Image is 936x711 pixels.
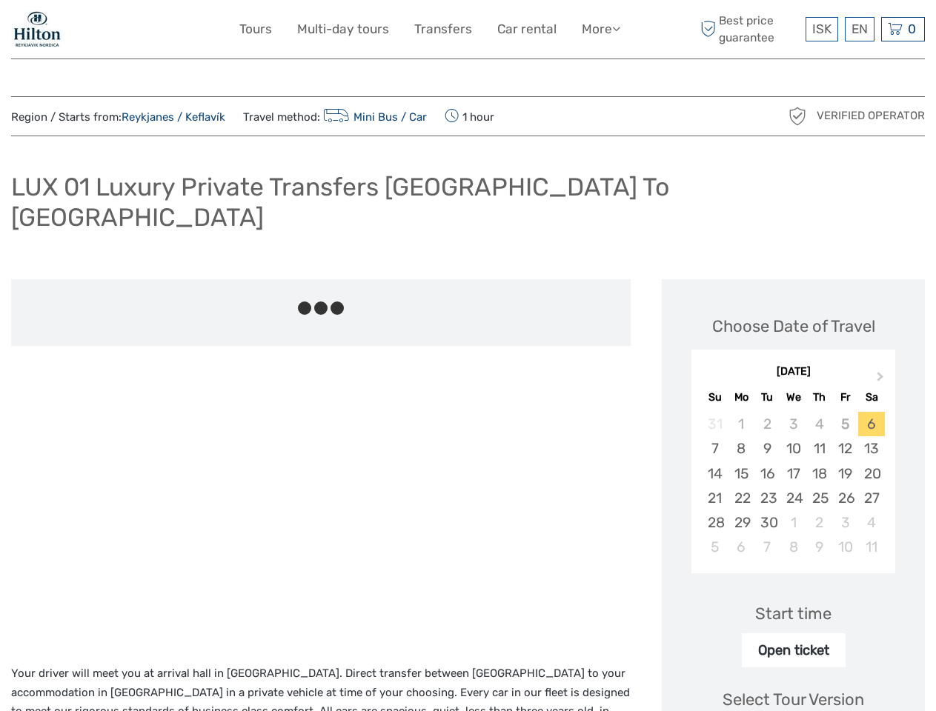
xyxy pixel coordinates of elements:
[780,535,806,559] div: Choose Wednesday, October 8th, 2025
[832,412,858,436] div: Not available Friday, September 5th, 2025
[858,486,884,510] div: Choose Saturday, September 27th, 2025
[780,436,806,461] div: Choose Wednesday, September 10th, 2025
[697,13,802,45] span: Best price guarantee
[691,364,895,380] div: [DATE]
[11,110,225,125] span: Region / Starts from:
[702,510,728,535] div: Choose Sunday, September 28th, 2025
[723,688,864,711] div: Select Tour Version
[754,387,780,407] div: Tu
[728,436,754,461] div: Choose Monday, September 8th, 2025
[754,535,780,559] div: Choose Tuesday, October 7th, 2025
[806,510,832,535] div: Choose Thursday, October 2nd, 2025
[728,412,754,436] div: Not available Monday, September 1st, 2025
[582,19,620,40] a: More
[780,486,806,510] div: Choose Wednesday, September 24th, 2025
[832,461,858,486] div: Choose Friday, September 19th, 2025
[832,535,858,559] div: Choose Friday, October 10th, 2025
[414,19,472,40] a: Transfers
[742,633,846,667] div: Open ticket
[755,602,832,625] div: Start time
[870,368,894,392] button: Next Month
[832,387,858,407] div: Fr
[858,461,884,486] div: Choose Saturday, September 20th, 2025
[702,436,728,461] div: Choose Sunday, September 7th, 2025
[728,510,754,535] div: Choose Monday, September 29th, 2025
[702,461,728,486] div: Choose Sunday, September 14th, 2025
[780,461,806,486] div: Choose Wednesday, September 17th, 2025
[754,436,780,461] div: Choose Tuesday, September 9th, 2025
[806,486,832,510] div: Choose Thursday, September 25th, 2025
[858,510,884,535] div: Choose Saturday, October 4th, 2025
[806,412,832,436] div: Not available Thursday, September 4th, 2025
[11,172,925,232] h1: LUX 01 Luxury Private Transfers [GEOGRAPHIC_DATA] To [GEOGRAPHIC_DATA]
[754,486,780,510] div: Choose Tuesday, September 23rd, 2025
[728,486,754,510] div: Choose Monday, September 22nd, 2025
[702,486,728,510] div: Choose Sunday, September 21st, 2025
[754,510,780,535] div: Choose Tuesday, September 30th, 2025
[780,510,806,535] div: Choose Wednesday, October 1st, 2025
[832,510,858,535] div: Choose Friday, October 3rd, 2025
[702,535,728,559] div: Choose Sunday, October 5th, 2025
[696,412,890,559] div: month 2025-09
[832,436,858,461] div: Choose Friday, September 12th, 2025
[780,387,806,407] div: We
[812,21,832,36] span: ISK
[702,387,728,407] div: Su
[497,19,557,40] a: Car rental
[754,461,780,486] div: Choose Tuesday, September 16th, 2025
[712,315,875,338] div: Choose Date of Travel
[243,106,427,127] span: Travel method:
[858,436,884,461] div: Choose Saturday, September 13th, 2025
[845,17,874,41] div: EN
[728,461,754,486] div: Choose Monday, September 15th, 2025
[780,412,806,436] div: Not available Wednesday, September 3rd, 2025
[858,387,884,407] div: Sa
[728,535,754,559] div: Choose Monday, October 6th, 2025
[11,11,63,47] img: 1846-e7c6c28a-36f7-44b6-aaf6-bfd1581794f2_logo_small.jpg
[817,108,925,124] span: Verified Operator
[906,21,918,36] span: 0
[702,412,728,436] div: Not available Sunday, August 31st, 2025
[806,461,832,486] div: Choose Thursday, September 18th, 2025
[806,387,832,407] div: Th
[239,19,272,40] a: Tours
[806,535,832,559] div: Choose Thursday, October 9th, 2025
[858,412,884,436] div: Choose Saturday, September 6th, 2025
[832,486,858,510] div: Choose Friday, September 26th, 2025
[445,106,494,127] span: 1 hour
[858,535,884,559] div: Choose Saturday, October 11th, 2025
[320,110,427,124] a: Mini Bus / Car
[728,387,754,407] div: Mo
[122,110,225,124] a: Reykjanes / Keflavík
[754,412,780,436] div: Not available Tuesday, September 2nd, 2025
[297,19,389,40] a: Multi-day tours
[806,436,832,461] div: Choose Thursday, September 11th, 2025
[786,104,809,128] img: verified_operator_grey_128.png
